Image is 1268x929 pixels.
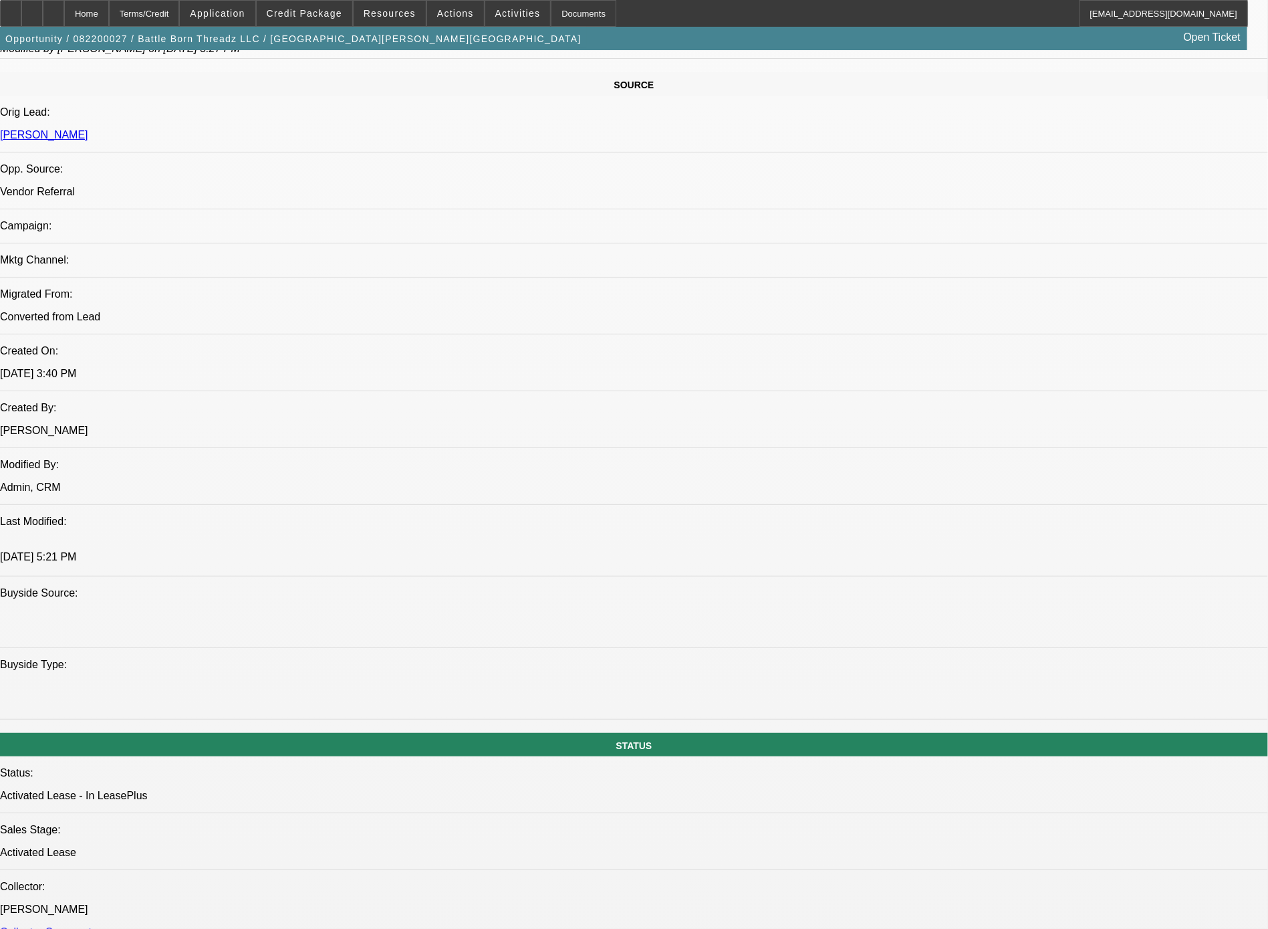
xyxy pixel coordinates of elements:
span: Application [190,8,245,19]
span: Resources [364,8,416,19]
button: Resources [354,1,426,26]
span: Credit Package [267,8,342,19]
span: STATUS [616,740,652,751]
span: Actions [437,8,474,19]
button: Credit Package [257,1,352,26]
span: Activities [495,8,541,19]
a: Open Ticket [1178,26,1246,49]
button: Activities [485,1,551,26]
span: SOURCE [614,80,654,90]
button: Application [180,1,255,26]
span: Opportunity / 082200027 / Battle Born Threadz LLC / [GEOGRAPHIC_DATA][PERSON_NAME][GEOGRAPHIC_DATA] [5,33,582,44]
button: Actions [427,1,484,26]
